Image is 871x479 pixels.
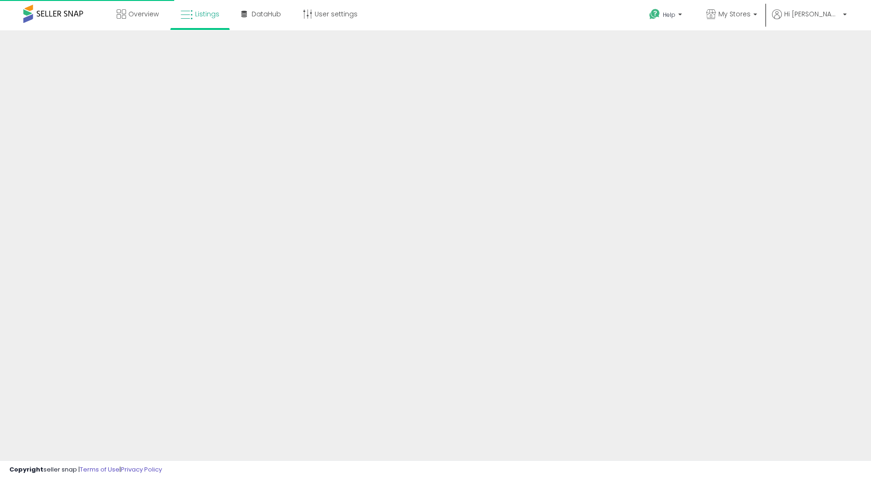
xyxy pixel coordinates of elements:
span: Hi [PERSON_NAME] [784,9,840,19]
span: DataHub [252,9,281,19]
span: Listings [195,9,219,19]
a: Hi [PERSON_NAME] [772,9,847,30]
span: My Stores [718,9,751,19]
a: Help [642,1,691,30]
i: Get Help [649,8,660,20]
span: Overview [128,9,159,19]
span: Help [663,11,675,19]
